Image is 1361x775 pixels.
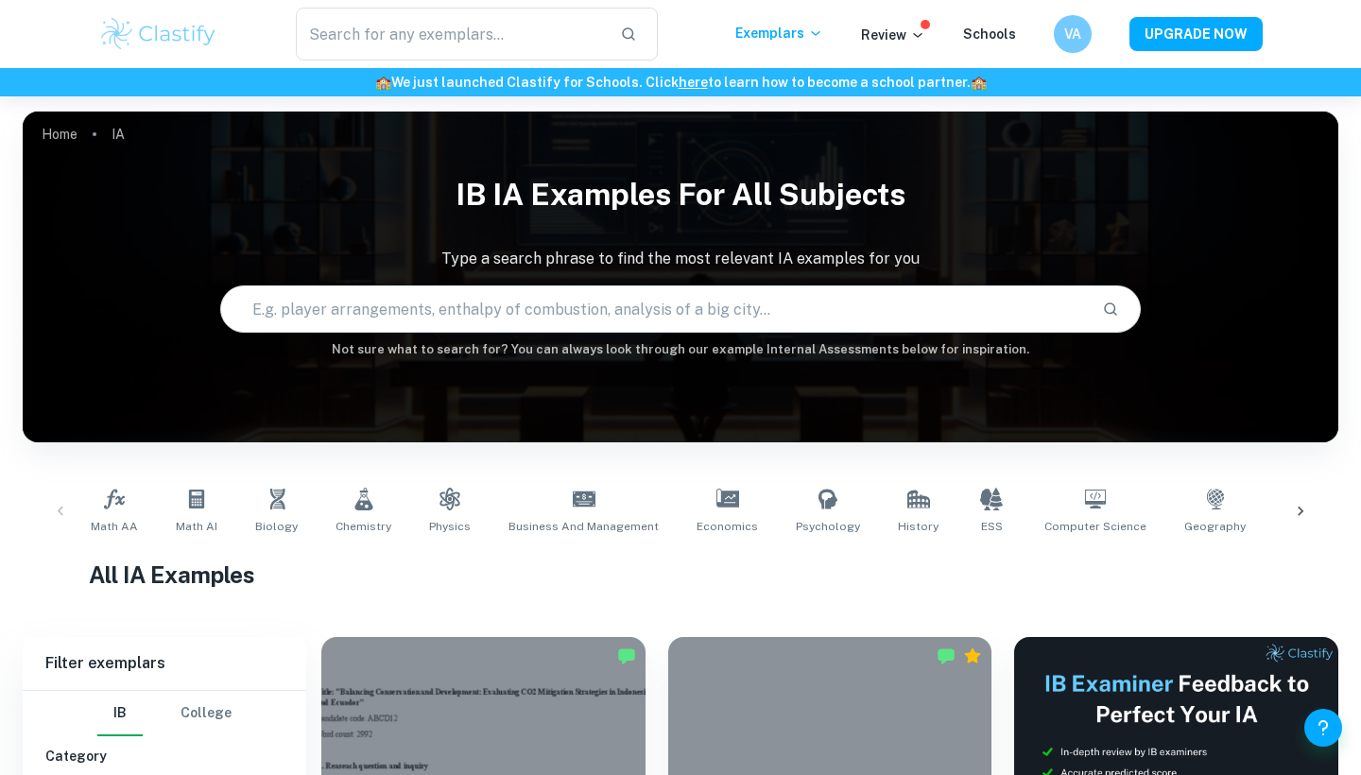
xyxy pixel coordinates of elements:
span: Psychology [796,518,860,535]
h1: All IA Examples [89,558,1273,592]
button: UPGRADE NOW [1129,17,1263,51]
p: Exemplars [735,23,823,43]
span: History [898,518,939,535]
h6: VA [1062,24,1084,44]
span: Computer Science [1044,518,1146,535]
h6: We just launched Clastify for Schools. Click to learn how to become a school partner. [4,72,1357,93]
a: Schools [963,26,1016,42]
button: Help and Feedback [1304,709,1342,747]
h1: IB IA examples for all subjects [23,164,1338,225]
img: Clastify logo [98,15,218,53]
p: Type a search phrase to find the most relevant IA examples for you [23,248,1338,270]
span: ESS [981,518,1003,535]
a: here [679,75,708,90]
div: Filter type choice [97,691,232,736]
span: Biology [255,518,298,535]
h6: Filter exemplars [23,637,306,690]
span: Chemistry [336,518,391,535]
button: IB [97,691,143,736]
img: Marked [937,646,956,665]
span: Physics [429,518,471,535]
div: Premium [963,646,982,665]
p: IA [112,124,125,145]
a: Home [42,121,78,147]
span: Geography [1184,518,1246,535]
img: Marked [617,646,636,665]
input: Search for any exemplars... [296,8,605,60]
button: Search [1094,293,1127,325]
span: Economics [697,518,758,535]
input: E.g. player arrangements, enthalpy of combustion, analysis of a big city... [221,283,1087,336]
span: Business and Management [508,518,659,535]
h6: Not sure what to search for? You can always look through our example Internal Assessments below f... [23,340,1338,359]
span: Math AA [91,518,138,535]
p: Review [861,25,925,45]
span: 🏫 [375,75,391,90]
span: 🏫 [971,75,987,90]
button: VA [1054,15,1092,53]
span: Math AI [176,518,217,535]
button: College [181,691,232,736]
h6: Category [45,746,284,766]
